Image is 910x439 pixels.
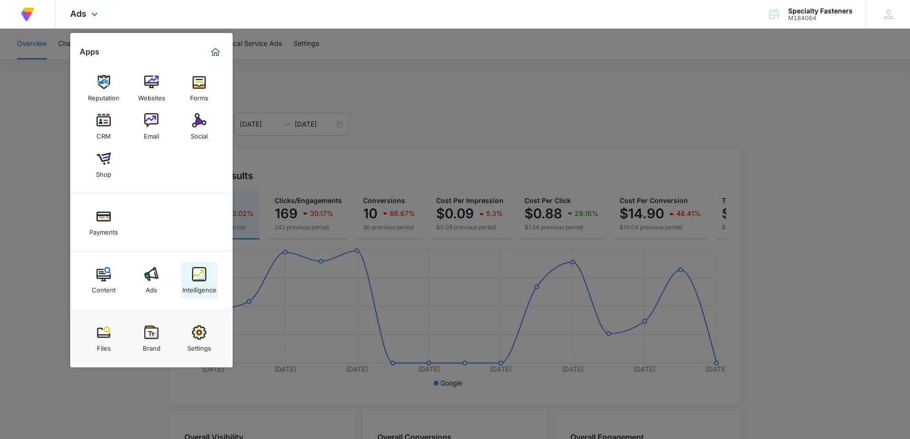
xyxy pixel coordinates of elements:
a: Forms [181,70,217,107]
div: Websites [138,89,165,102]
div: account id [788,15,853,21]
a: Payments [86,204,122,241]
div: account name [788,7,853,15]
div: Settings [187,340,211,352]
div: Intelligence [182,281,216,294]
div: Brand [143,340,161,352]
a: CRM [86,108,122,145]
a: Websites [133,70,170,107]
a: Marketing 360® Dashboard [208,44,223,60]
a: Intelligence [181,262,217,299]
div: Payments [89,224,118,236]
h2: Apps [80,47,99,56]
img: Volusion [19,6,36,23]
a: Email [133,108,170,145]
a: Ads [133,262,170,299]
div: Files [97,340,111,352]
div: Reputation [88,89,119,102]
a: Settings [181,321,217,357]
a: Shop [86,147,122,183]
a: Reputation [86,70,122,107]
div: Forms [190,89,208,102]
div: Content [92,281,116,294]
a: Brand [133,321,170,357]
span: Ads [70,9,86,19]
div: Email [144,128,159,140]
div: CRM [96,128,111,140]
div: Shop [96,166,111,178]
div: Ads [146,281,157,294]
a: Files [86,321,122,357]
a: Content [86,262,122,299]
div: Social [191,128,208,140]
a: Social [181,108,217,145]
